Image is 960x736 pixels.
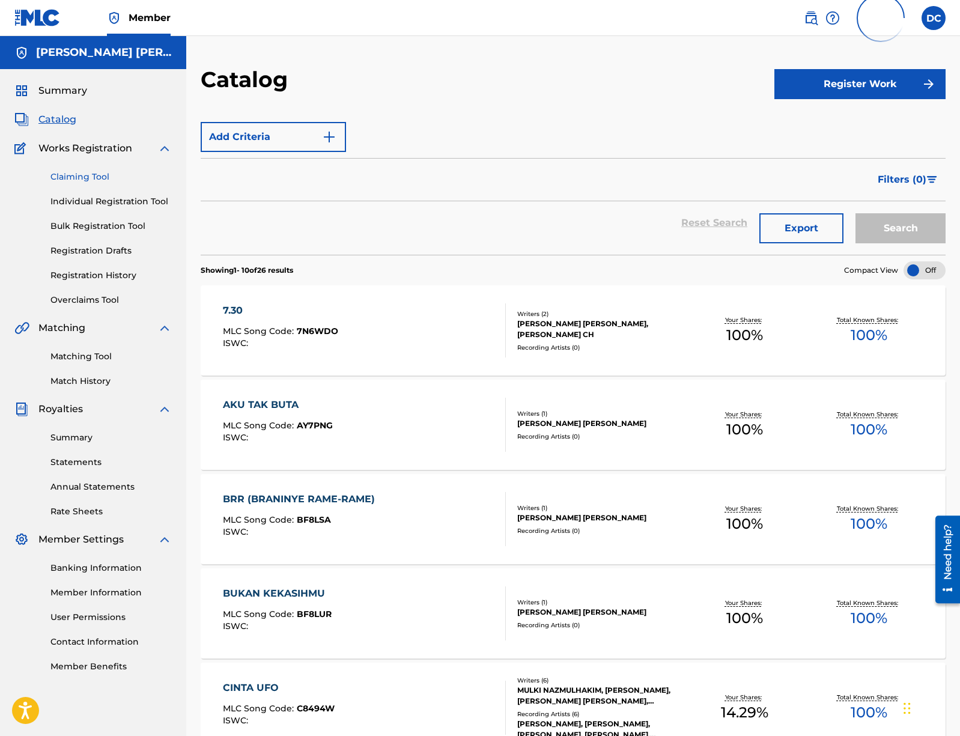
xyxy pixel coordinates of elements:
img: Accounts [14,46,29,60]
a: Overclaims Tool [50,294,172,306]
div: MULKI NAZMULHAKIM, [PERSON_NAME], [PERSON_NAME] [PERSON_NAME], [PERSON_NAME], [PERSON_NAME] [517,685,683,707]
img: expand [157,321,172,335]
div: CINTA UFO [223,681,335,695]
p: Your Shares: [725,598,765,607]
a: Matching Tool [50,350,172,363]
img: search [804,11,818,25]
a: Registration Drafts [50,245,172,257]
span: ISWC : [223,715,251,726]
a: Rate Sheets [50,505,172,518]
div: Drag [904,690,911,726]
span: MLC Song Code : [223,420,297,431]
span: 100 % [851,419,887,440]
div: BRR (BRANINYE RAME-RAME) [223,492,381,506]
h5: Dian Dipa Chandra [36,46,172,59]
p: Your Shares: [725,693,765,702]
p: Total Known Shares: [837,693,901,702]
img: expand [157,402,172,416]
div: Recording Artists ( 0 ) [517,526,683,535]
a: SummarySummary [14,84,87,98]
span: MLC Song Code : [223,514,297,525]
span: ISWC : [223,432,251,443]
span: Catalog [38,112,76,127]
form: Search Form [201,116,946,255]
a: 7.30MLC Song Code:7N6WDOISWC:Writers (2)[PERSON_NAME] [PERSON_NAME], [PERSON_NAME] CHRecording Ar... [201,285,946,376]
p: Total Known Shares: [837,410,901,419]
a: Annual Statements [50,481,172,493]
span: Filters ( 0 ) [878,172,926,187]
span: Matching [38,321,85,335]
span: Member [129,11,171,25]
div: Writers ( 6 ) [517,676,683,685]
img: f7272a7cc735f4ea7f67.svg [922,77,936,91]
span: MLC Song Code : [223,326,297,336]
div: Writers ( 2 ) [517,309,683,318]
a: Member Information [50,586,172,599]
img: Top Rightsholder [107,11,121,25]
a: Individual Registration Tool [50,195,172,208]
iframe: Resource Center [926,511,960,608]
a: Match History [50,375,172,388]
a: Summary [50,431,172,444]
div: 7.30 [223,303,338,318]
img: Summary [14,84,29,98]
img: Works Registration [14,141,30,156]
div: BUKAN KEKASIHMU [223,586,332,601]
img: MLC Logo [14,9,61,26]
span: ISWC : [223,526,251,537]
a: User Permissions [50,611,172,624]
span: 100 % [851,702,887,723]
img: help [825,11,840,25]
img: expand [157,532,172,547]
p: Total Known Shares: [837,504,901,513]
button: Register Work [774,69,946,99]
span: ISWC : [223,338,251,348]
span: Compact View [844,265,898,276]
div: [PERSON_NAME] [PERSON_NAME] [517,512,683,523]
a: CatalogCatalog [14,112,76,127]
span: BF8LSA [297,514,331,525]
div: Writers ( 1 ) [517,409,683,418]
span: 100 % [726,324,763,346]
div: Help [825,6,840,30]
img: Matching [14,321,29,335]
span: 100 % [726,419,763,440]
a: BUKAN KEKASIHMUMLC Song Code:BF8LURISWC:Writers (1)[PERSON_NAME] [PERSON_NAME]Recording Artists (... [201,568,946,658]
img: Catalog [14,112,29,127]
a: Contact Information [50,636,172,648]
span: Member Settings [38,532,124,547]
div: AKU TAK BUTA [223,398,333,412]
span: 100 % [851,324,887,346]
span: ISWC : [223,621,251,631]
div: Writers ( 1 ) [517,598,683,607]
a: AKU TAK BUTAMLC Song Code:AY7PNGISWC:Writers (1)[PERSON_NAME] [PERSON_NAME]Recording Artists (0)Y... [201,380,946,470]
span: 100 % [726,513,763,535]
h2: Catalog [201,66,294,93]
p: Showing 1 - 10 of 26 results [201,265,293,276]
a: Statements [50,456,172,469]
span: 100 % [726,607,763,629]
p: Your Shares: [725,410,765,419]
div: Recording Artists ( 6 ) [517,710,683,719]
a: Banking Information [50,562,172,574]
a: Public Search [804,6,818,30]
a: Claiming Tool [50,171,172,183]
div: Recording Artists ( 0 ) [517,432,683,441]
span: MLC Song Code : [223,609,297,619]
div: [PERSON_NAME] [PERSON_NAME] [517,607,683,618]
button: Filters (0) [870,165,946,195]
iframe: Chat Widget [900,678,960,736]
a: Member Benefits [50,660,172,673]
span: 7N6WDO [297,326,338,336]
div: Recording Artists ( 0 ) [517,621,683,630]
p: Your Shares: [725,315,765,324]
a: Registration History [50,269,172,282]
p: Your Shares: [725,504,765,513]
img: expand [157,141,172,156]
span: AY7PNG [297,420,333,431]
img: filter [927,176,937,183]
div: Writers ( 1 ) [517,503,683,512]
